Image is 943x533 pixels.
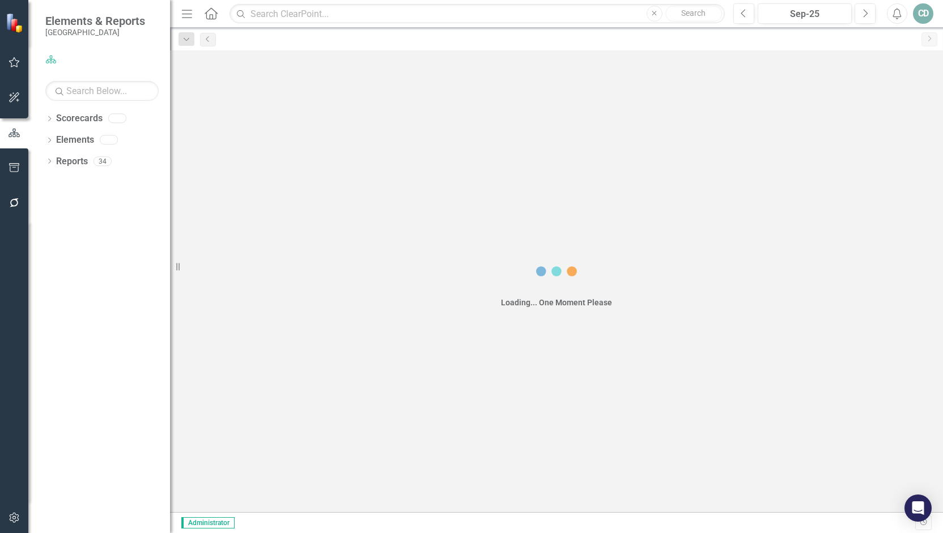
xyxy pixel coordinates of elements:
[230,4,725,24] input: Search ClearPoint...
[45,81,159,101] input: Search Below...
[501,297,612,308] div: Loading... One Moment Please
[94,156,112,166] div: 34
[758,3,852,24] button: Sep-25
[45,28,145,37] small: [GEOGRAPHIC_DATA]
[56,134,94,147] a: Elements
[45,14,145,28] span: Elements & Reports
[904,494,932,522] div: Open Intercom Messenger
[6,13,26,33] img: ClearPoint Strategy
[913,3,933,24] button: CD
[681,8,706,18] span: Search
[56,155,88,168] a: Reports
[56,112,103,125] a: Scorecards
[665,6,722,22] button: Search
[762,7,848,21] div: Sep-25
[181,517,235,528] span: Administrator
